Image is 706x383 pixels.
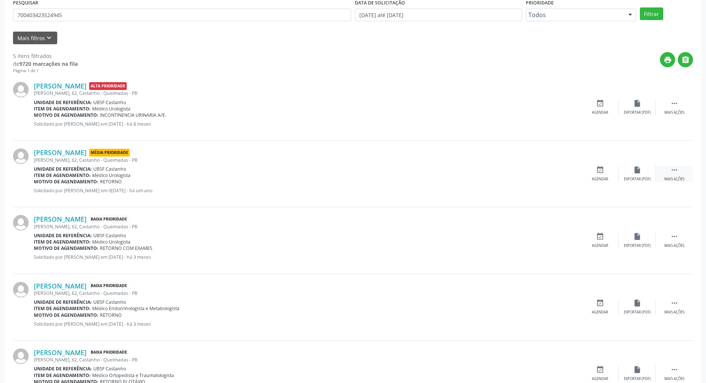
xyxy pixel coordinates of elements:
a: [PERSON_NAME] [34,215,87,223]
div: Exportar (PDF) [624,310,651,315]
a: [PERSON_NAME] [34,282,87,290]
b: Motivo de agendamento: [34,178,98,185]
div: Agendar [592,310,608,315]
img: img [13,348,29,364]
b: Unidade de referência: [34,99,92,106]
span: UBSF Castanho [93,99,126,106]
span: Médico Ortopedista e Traumatologista [92,372,174,379]
i:  [670,99,679,107]
b: Item de agendamento: [34,172,91,178]
span: UBSF Castanho [93,366,126,372]
div: [PERSON_NAME], 62, Castanho - Queimadas - PB [34,157,582,163]
i: print [664,56,672,64]
div: 5 itens filtrados [13,52,78,60]
span: Médico Urologista [92,239,130,245]
i: insert_drive_file [633,232,641,241]
i: insert_drive_file [633,366,641,374]
p: Solicitado por [PERSON_NAME] em 0[DATE] - há um ano [34,187,582,194]
i:  [681,56,690,64]
i: insert_drive_file [633,166,641,174]
a: [PERSON_NAME] [34,348,87,357]
span: Médico Urologista [92,106,130,112]
i: event_available [596,166,604,174]
img: img [13,148,29,164]
b: Unidade de referência: [34,366,92,372]
button: print [660,52,675,67]
span: Baixa Prioridade [89,349,129,357]
b: Motivo de agendamento: [34,112,98,118]
div: Mais ações [664,310,684,315]
span: UBSF Castanho [93,232,126,239]
div: Exportar (PDF) [624,110,651,115]
i: insert_drive_file [633,299,641,307]
i: event_available [596,366,604,374]
span: INCONTINENCIA URINARIA A/E. [100,112,166,118]
b: Item de agendamento: [34,372,91,379]
i: event_available [596,99,604,107]
b: Item de agendamento: [34,106,91,112]
div: Agendar [592,177,608,182]
div: Página 1 de 1 [13,68,78,74]
i: insert_drive_file [633,99,641,107]
span: RETORNO [100,312,122,318]
div: de [13,60,78,68]
p: Solicitado por [PERSON_NAME] em [DATE] - há 3 meses [34,254,582,260]
b: Unidade de referência: [34,166,92,172]
input: Nome, CNS [13,9,351,21]
span: Alta Prioridade [89,82,127,90]
b: Unidade de referência: [34,232,92,239]
b: Motivo de agendamento: [34,245,98,251]
button:  [678,52,693,67]
div: Mais ações [664,177,684,182]
div: [PERSON_NAME], 62, Castanho - Queimadas - PB [34,290,582,296]
a: [PERSON_NAME] [34,148,87,157]
a: [PERSON_NAME] [34,82,87,90]
i:  [670,232,679,241]
div: Mais ações [664,110,684,115]
span: RETORNO COM EXAMES [100,245,152,251]
div: [PERSON_NAME], 62, Castanho - Queimadas - PB [34,223,582,230]
i:  [670,299,679,307]
div: Exportar (PDF) [624,376,651,382]
div: Agendar [592,376,608,382]
b: Item de agendamento: [34,305,91,312]
span: Médico Endocrinologista e Metabologista [92,305,179,312]
img: img [13,82,29,97]
i: keyboard_arrow_down [45,34,53,42]
span: Todos [528,11,621,19]
span: UBSF Castanho [93,299,126,305]
span: UBSF Castanho [93,166,126,172]
b: Item de agendamento: [34,239,91,245]
i:  [670,166,679,174]
div: Exportar (PDF) [624,243,651,248]
span: Baixa Prioridade [89,282,129,290]
span: Média Prioridade [89,149,130,157]
i: event_available [596,299,604,307]
input: Selecione um intervalo [355,9,522,21]
p: Solicitado por [PERSON_NAME] em [DATE] - há 3 meses [34,321,582,327]
div: Mais ações [664,243,684,248]
p: Solicitado por [PERSON_NAME] em [DATE] - há 8 meses [34,121,582,127]
img: img [13,215,29,231]
div: [PERSON_NAME], 62, Castanho - Queimadas - PB [34,90,582,96]
span: Médico Urologista [92,172,130,178]
b: Motivo de agendamento: [34,312,98,318]
i:  [670,366,679,374]
div: Exportar (PDF) [624,177,651,182]
img: img [13,282,29,297]
strong: 9720 marcações na fila [19,60,78,67]
div: Agendar [592,110,608,115]
span: RETORNO [100,178,122,185]
i: event_available [596,232,604,241]
div: [PERSON_NAME], 62, Castanho - Queimadas - PB [34,357,582,363]
b: Unidade de referência: [34,299,92,305]
div: Agendar [592,243,608,248]
div: Mais ações [664,376,684,382]
button: Mais filtroskeyboard_arrow_down [13,32,57,45]
span: Baixa Prioridade [89,215,129,223]
button: Filtrar [640,7,663,20]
